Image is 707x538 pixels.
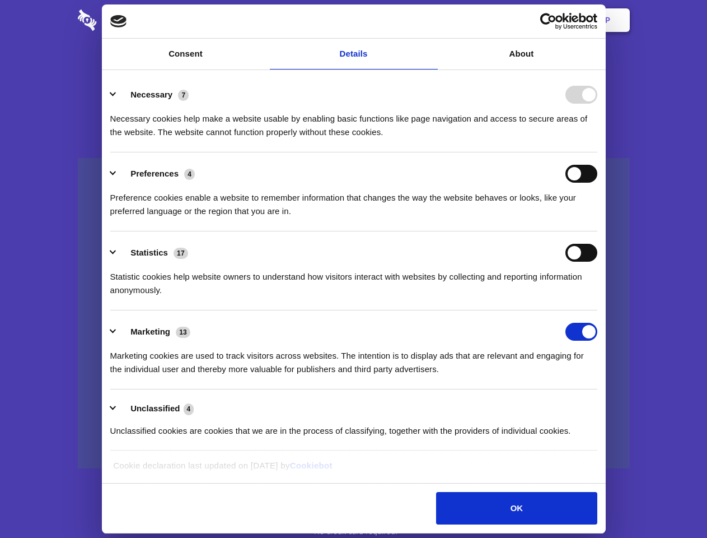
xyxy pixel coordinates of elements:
label: Preferences [130,169,179,178]
span: 7 [178,90,189,101]
a: Contact [454,3,505,38]
div: Unclassified cookies are cookies that we are in the process of classifying, together with the pro... [110,416,597,438]
a: About [438,39,606,69]
span: 17 [174,248,188,259]
button: Marketing (13) [110,323,198,341]
div: Statistic cookies help website owners to understand how visitors interact with websites by collec... [110,262,597,297]
button: Unclassified (4) [110,402,201,416]
button: Statistics (17) [110,244,195,262]
a: Usercentrics Cookiebot - opens in a new window [499,13,597,30]
a: Cookiebot [290,461,333,470]
img: logo [110,15,127,27]
div: Necessary cookies help make a website usable by enabling basic functions like page navigation and... [110,104,597,139]
img: logo-wordmark-white-trans-d4663122ce5f474addd5e946df7df03e33cb6a1c49d2221995e7729f52c070b2.svg [78,10,174,31]
iframe: Drift Widget Chat Controller [651,482,694,525]
span: 4 [184,403,194,415]
a: Details [270,39,438,69]
label: Necessary [130,90,172,99]
div: Preference cookies enable a website to remember information that changes the way the website beha... [110,183,597,218]
a: Pricing [329,3,377,38]
button: OK [436,492,597,525]
h1: Eliminate Slack Data Loss. [78,50,630,91]
div: Cookie declaration last updated on [DATE] by [105,459,602,481]
a: Wistia video thumbnail [78,158,630,469]
a: Consent [102,39,270,69]
div: Marketing cookies are used to track visitors across websites. The intention is to display ads tha... [110,341,597,376]
h4: Auto-redaction of sensitive data, encrypted data sharing and self-destructing private chats. Shar... [78,102,630,139]
button: Necessary (7) [110,86,196,104]
label: Statistics [130,248,168,257]
label: Marketing [130,327,170,336]
button: Preferences (4) [110,165,202,183]
span: 4 [184,169,195,180]
a: Login [508,3,556,38]
span: 13 [176,327,190,338]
